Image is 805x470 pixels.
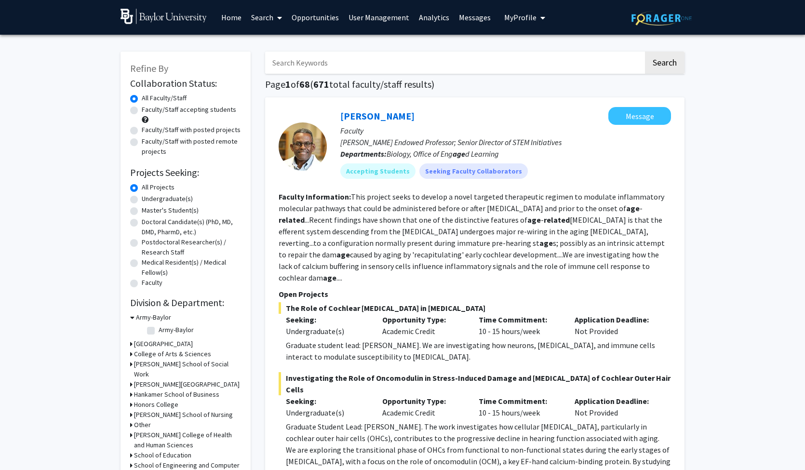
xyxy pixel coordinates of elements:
[608,107,671,125] button: Message Dwayne Simmons
[504,13,537,22] span: My Profile
[387,149,499,159] span: Biology, Office of Eng d Learning
[340,149,387,159] b: Departments:
[414,0,454,34] a: Analytics
[287,0,344,34] a: Opportunities
[142,194,193,204] label: Undergraduate(s)
[286,395,368,407] p: Seeking:
[134,379,240,389] h3: [PERSON_NAME][GEOGRAPHIC_DATA]
[471,314,568,337] div: 10 - 15 hours/week
[286,325,368,337] div: Undergraduate(s)
[575,314,657,325] p: Application Deadline:
[134,339,193,349] h3: [GEOGRAPHIC_DATA]
[142,182,174,192] label: All Projects
[279,215,305,225] b: related
[285,78,291,90] span: 1
[382,314,464,325] p: Opportunity Type:
[382,395,464,407] p: Opportunity Type:
[142,257,241,278] label: Medical Resident(s) / Medical Fellow(s)
[130,62,168,74] span: Refine By
[130,167,241,178] h2: Projects Seeking:
[7,427,41,463] iframe: Chat
[419,163,528,179] mat-chip: Seeking Faculty Collaborators
[216,0,246,34] a: Home
[142,278,162,288] label: Faculty
[136,312,171,322] h3: Army-Baylor
[340,110,415,122] a: [PERSON_NAME]
[279,302,671,314] span: The Role of Cochlear [MEDICAL_DATA] in [MEDICAL_DATA]
[246,0,287,34] a: Search
[286,339,671,363] p: Graduate student lead: [PERSON_NAME]. We are investigating how neurons, [MEDICAL_DATA], and immun...
[631,11,692,26] img: ForagerOne Logo
[159,325,194,335] label: Army-Baylor
[340,125,671,136] p: Faculty
[279,372,671,395] span: Investigating the Role of Oncomodulin in Stress-Induced Damage and [MEDICAL_DATA] of Cochlear Out...
[134,400,178,410] h3: Honors College
[121,9,207,24] img: Baylor University Logo
[265,52,644,74] input: Search Keywords
[142,105,236,115] label: Faculty/Staff accepting students
[375,395,471,418] div: Academic Credit
[142,217,241,237] label: Doctoral Candidate(s) (PhD, MD, DMD, PharmD, etc.)
[142,237,241,257] label: Postdoctoral Researcher(s) / Research Staff
[286,407,368,418] div: Undergraduate(s)
[142,93,187,103] label: All Faculty/Staff
[323,273,336,282] b: age
[575,395,657,407] p: Application Deadline:
[142,136,241,157] label: Faculty/Staff with posted remote projects
[142,205,199,215] label: Master's Student(s)
[544,215,570,225] b: related
[336,250,350,259] b: age
[453,149,465,159] b: age
[454,0,496,34] a: Messages
[134,389,219,400] h3: Hankamer School of Business
[299,78,310,90] span: 68
[265,79,684,90] h1: Page of ( total faculty/staff results)
[134,359,241,379] h3: [PERSON_NAME] School of Social Work
[645,52,684,74] button: Search
[279,192,665,282] fg-read-more: This project seeks to develop a novel targeted therapeutic regimen to modulate inflammatory molec...
[130,78,241,89] h2: Collaboration Status:
[344,0,414,34] a: User Management
[134,450,191,460] h3: School of Education
[375,314,471,337] div: Academic Credit
[471,395,568,418] div: 10 - 15 hours/week
[567,314,664,337] div: Not Provided
[134,410,233,420] h3: [PERSON_NAME] School of Nursing
[313,78,329,90] span: 671
[479,395,561,407] p: Time Commitment:
[142,125,241,135] label: Faculty/Staff with posted projects
[279,192,351,201] b: Faculty Information:
[340,136,671,148] p: [PERSON_NAME] Endowed Professor; Senior Director of STEM Initiatives
[134,430,241,450] h3: [PERSON_NAME] College of Health and Human Sciences
[134,420,151,430] h3: Other
[286,314,368,325] p: Seeking:
[279,288,671,300] p: Open Projects
[527,215,541,225] b: age
[626,203,640,213] b: age
[340,163,416,179] mat-chip: Accepting Students
[567,395,664,418] div: Not Provided
[539,238,553,248] b: age
[479,314,561,325] p: Time Commitment:
[134,349,211,359] h3: College of Arts & Sciences
[130,297,241,309] h2: Division & Department:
